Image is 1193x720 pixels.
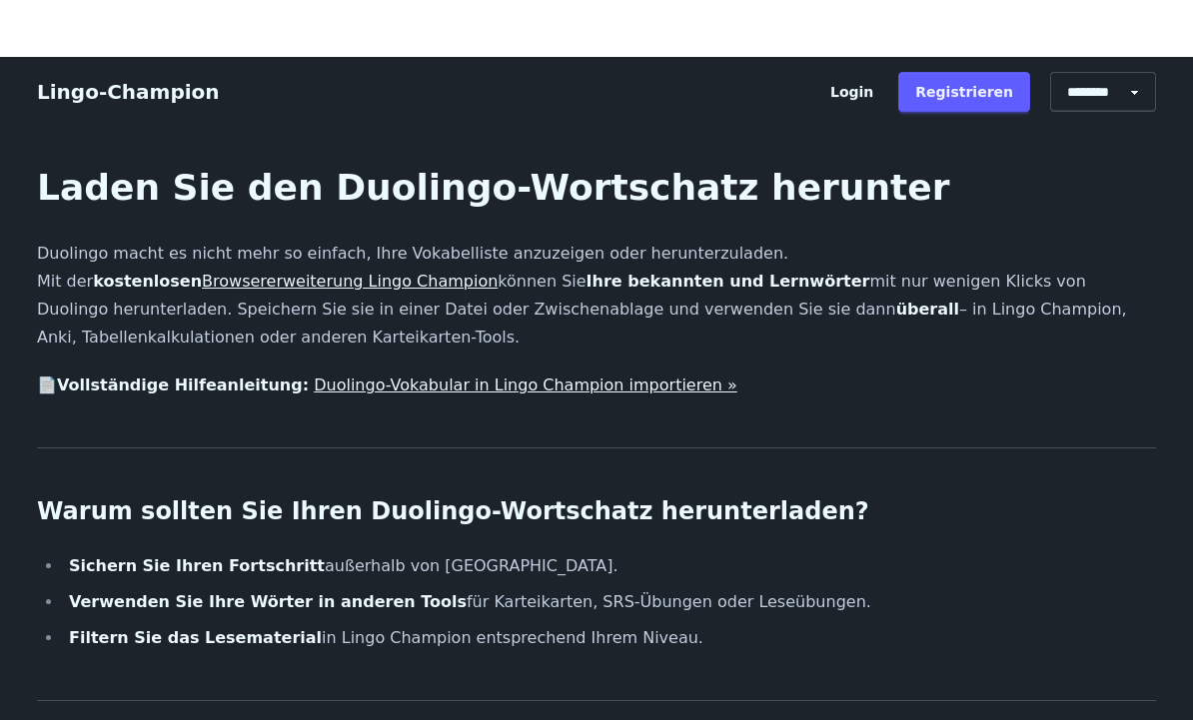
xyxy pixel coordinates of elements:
[813,72,890,112] a: Login
[467,592,871,611] font: für Karteikarten, SRS-Übungen oder Leseübungen.
[498,272,586,291] font: können Sie
[314,375,737,394] a: Duolingo-Vokabular in Lingo Champion importieren »
[915,84,1013,100] font: Registrieren
[37,272,93,291] font: Mit der
[37,375,57,394] font: 📄
[202,272,498,291] a: Browsererweiterung Lingo Champion
[830,84,873,100] font: Login
[37,497,869,525] font: Warum sollten Sie Ihren Duolingo-Wortschatz herunterladen?
[37,80,220,104] a: Lingo-Champion
[322,628,703,647] font: in Lingo Champion entsprechend Ihrem Niveau.
[57,375,309,394] font: Vollständige Hilfeanleitung:
[37,272,1086,319] font: mit nur wenigen Klicks von Duolingo herunterladen. Speichern Sie sie in einer Datei oder Zwischen...
[898,72,1030,112] a: Registrieren
[69,628,322,647] font: Filtern Sie das Lesematerial
[69,592,467,611] font: Verwenden Sie Ihre Wörter in anderen Tools
[93,272,202,291] font: kostenlosen
[587,272,870,291] font: Ihre bekannten und Lernwörter
[37,244,788,263] font: Duolingo macht es nicht mehr so ​​einfach, Ihre Vokabelliste anzuzeigen oder herunterzuladen.
[37,167,949,208] font: Laden Sie den Duolingo-Wortschatz herunter
[37,300,1127,347] font: – in Lingo Champion, Anki, Tabellenkalkulationen oder anderen Karteikarten-Tools.
[69,556,325,575] font: Sichern Sie Ihren Fortschritt
[896,300,959,319] font: überall
[325,556,618,575] font: außerhalb von [GEOGRAPHIC_DATA].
